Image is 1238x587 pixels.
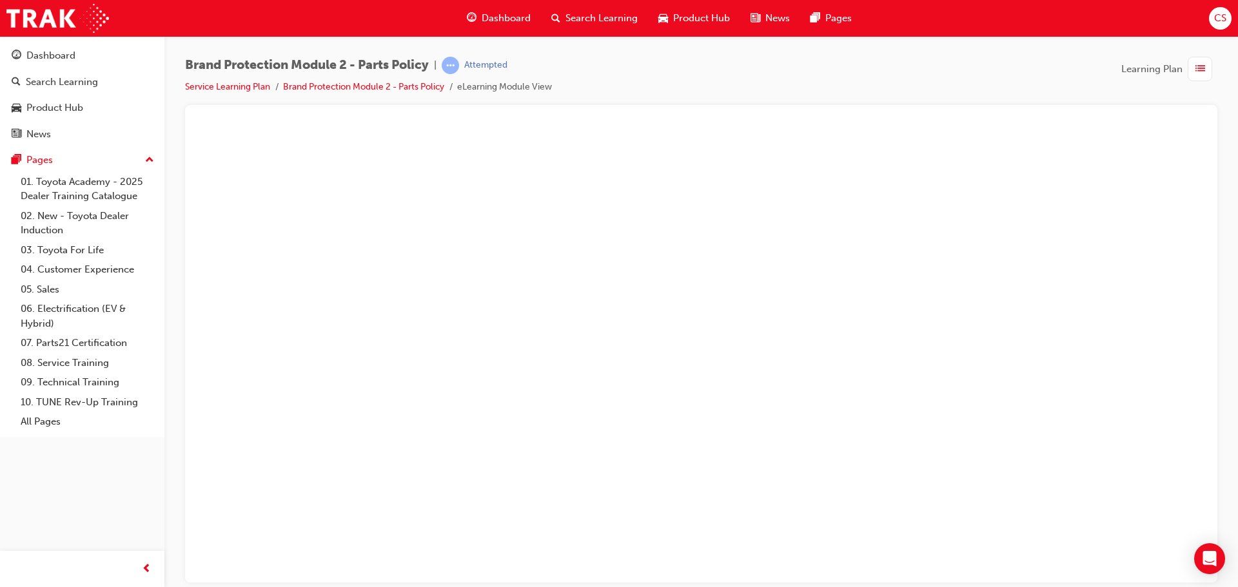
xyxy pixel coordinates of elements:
a: 02. New - Toyota Dealer Induction [15,206,159,240]
span: car-icon [12,102,21,114]
button: CS [1209,7,1232,30]
span: learningRecordVerb_ATTEMPT-icon [442,57,459,74]
span: search-icon [12,77,21,88]
div: Attempted [464,59,507,72]
span: Brand Protection Module 2 - Parts Policy [185,58,429,73]
button: Pages [5,148,159,172]
button: DashboardSearch LearningProduct HubNews [5,41,159,148]
div: Product Hub [26,101,83,115]
span: prev-icon [142,561,152,577]
a: pages-iconPages [800,5,862,32]
a: All Pages [15,412,159,432]
div: Search Learning [26,75,98,90]
span: guage-icon [12,50,21,62]
a: 09. Technical Training [15,372,159,392]
button: Learning Plan [1121,57,1217,81]
a: 03. Toyota For Life [15,240,159,260]
a: 01. Toyota Academy - 2025 Dealer Training Catalogue [15,172,159,206]
span: news-icon [12,129,21,140]
a: Search Learning [5,70,159,94]
img: Trak [6,4,109,33]
span: CS [1214,11,1226,26]
span: Dashboard [482,11,531,26]
div: Dashboard [26,48,75,63]
a: car-iconProduct Hub [648,5,740,32]
span: car-icon [658,10,668,26]
span: list-icon [1195,61,1205,77]
span: guage-icon [467,10,477,26]
span: up-icon [145,152,154,169]
a: Dashboard [5,44,159,68]
a: 08. Service Training [15,353,159,373]
span: News [765,11,790,26]
span: Pages [825,11,852,26]
div: Open Intercom Messenger [1194,543,1225,574]
span: Product Hub [673,11,730,26]
span: news-icon [751,10,760,26]
a: Product Hub [5,96,159,120]
span: | [434,58,437,73]
a: search-iconSearch Learning [541,5,648,32]
a: news-iconNews [740,5,800,32]
span: Learning Plan [1121,62,1183,77]
li: eLearning Module View [457,80,552,95]
span: pages-icon [12,155,21,166]
a: 06. Electrification (EV & Hybrid) [15,299,159,333]
a: Brand Protection Module 2 - Parts Policy [283,81,444,92]
a: 05. Sales [15,280,159,300]
span: Search Learning [565,11,638,26]
a: 07. Parts21 Certification [15,333,159,353]
a: 04. Customer Experience [15,260,159,280]
a: Service Learning Plan [185,81,270,92]
span: search-icon [551,10,560,26]
div: Pages [26,153,53,168]
a: guage-iconDashboard [457,5,541,32]
a: News [5,122,159,146]
div: News [26,127,51,142]
span: pages-icon [811,10,820,26]
a: 10. TUNE Rev-Up Training [15,392,159,412]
